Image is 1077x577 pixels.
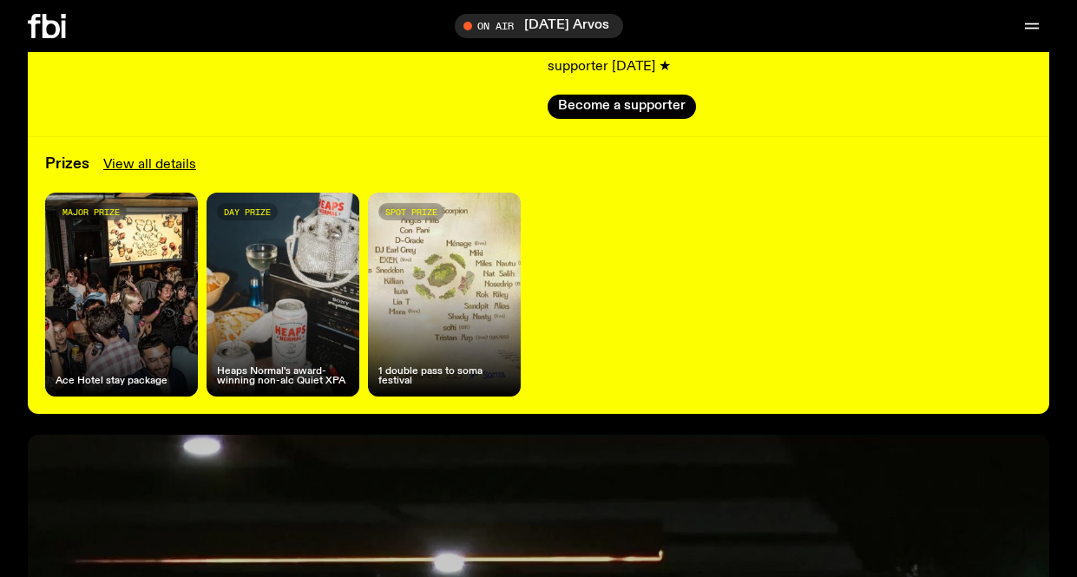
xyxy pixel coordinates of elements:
h4: Ace Hotel stay package [56,377,167,386]
h4: 1 double pass to soma festival [378,367,510,386]
h4: Heaps Normal's award-winning non-alc Quiet XPA [217,367,349,386]
a: View all details [103,154,196,175]
span: day prize [224,207,271,217]
button: Become a supporter [548,95,696,119]
span: spot prize [385,207,437,217]
h3: Prizes [45,157,89,172]
span: major prize [62,207,120,217]
button: On Air[DATE] Arvos [455,14,623,38]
